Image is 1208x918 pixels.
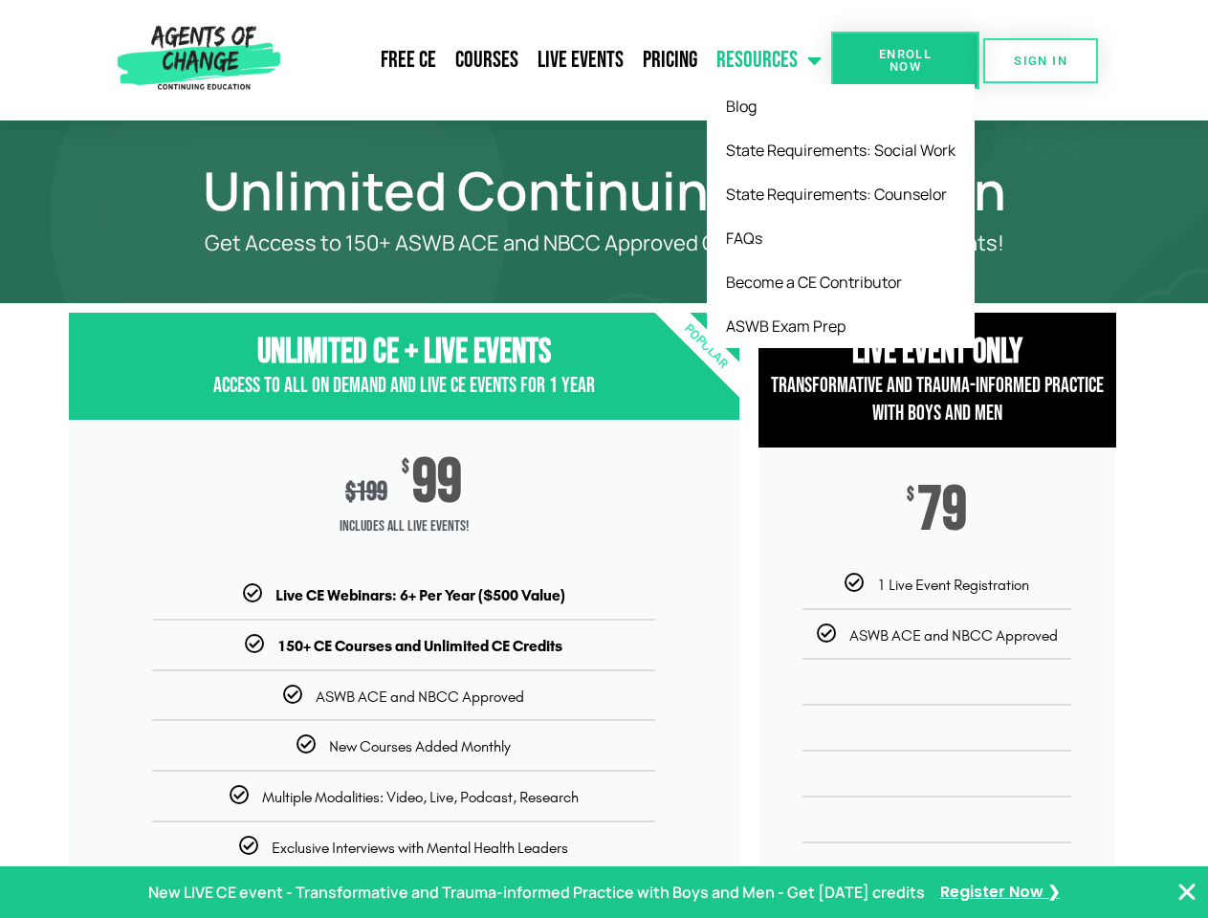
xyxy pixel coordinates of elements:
b: 150+ CE Courses and Unlimited CE Credits [277,637,562,655]
span: $ [345,476,356,508]
span: Multiple Modalities: Video, Live, Podcast, Research [262,788,579,806]
a: FAQs [707,216,975,260]
a: Become a CE Contributor [707,260,975,304]
div: 199 [345,476,387,508]
a: Free CE [371,36,446,84]
p: Get Access to 150+ ASWB ACE and NBCC Approved CE Courses and All Live Events! [136,231,1073,255]
a: Live Events [528,36,633,84]
span: Includes ALL Live Events! [69,508,739,546]
ul: Resources [707,84,975,348]
a: Pricing [633,36,707,84]
nav: Menu [288,36,831,84]
p: New LIVE CE event - Transformative and Trauma-informed Practice with Boys and Men - Get [DATE] cr... [148,879,925,907]
h3: Unlimited CE + Live Events [69,332,739,373]
span: 79 [917,486,967,535]
a: Resources [707,36,831,84]
span: SIGN IN [1014,55,1067,67]
span: Transformative and Trauma-informed Practice with Boys and Men [771,373,1104,426]
a: State Requirements: Counselor [707,172,975,216]
a: Enroll Now [831,32,979,89]
span: Access to All On Demand and Live CE Events for 1 year [213,373,595,399]
button: Close Banner [1175,881,1198,904]
a: Courses [446,36,528,84]
span: ASWB ACE and NBCC Approved [849,626,1058,645]
span: 99 [412,458,462,508]
span: ASWB ACE and NBCC Approved [316,688,524,706]
span: $ [907,486,914,505]
a: SIGN IN [983,38,1098,83]
span: 1 Live Event Registration [877,576,1029,594]
span: Enroll Now [862,48,949,73]
h3: Live Event Only [758,332,1116,373]
span: $ [402,458,409,477]
div: Popular [595,236,816,457]
span: New Courses Added Monthly [329,737,511,755]
b: Live CE Webinars: 6+ Per Year ($500 Value) [275,586,565,604]
span: Exclusive Interviews with Mental Health Leaders [272,839,568,857]
a: State Requirements: Social Work [707,128,975,172]
a: ASWB Exam Prep [707,304,975,348]
h1: Unlimited Continuing Education [59,168,1150,212]
a: Register Now ❯ [940,879,1060,907]
a: Blog [707,84,975,128]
